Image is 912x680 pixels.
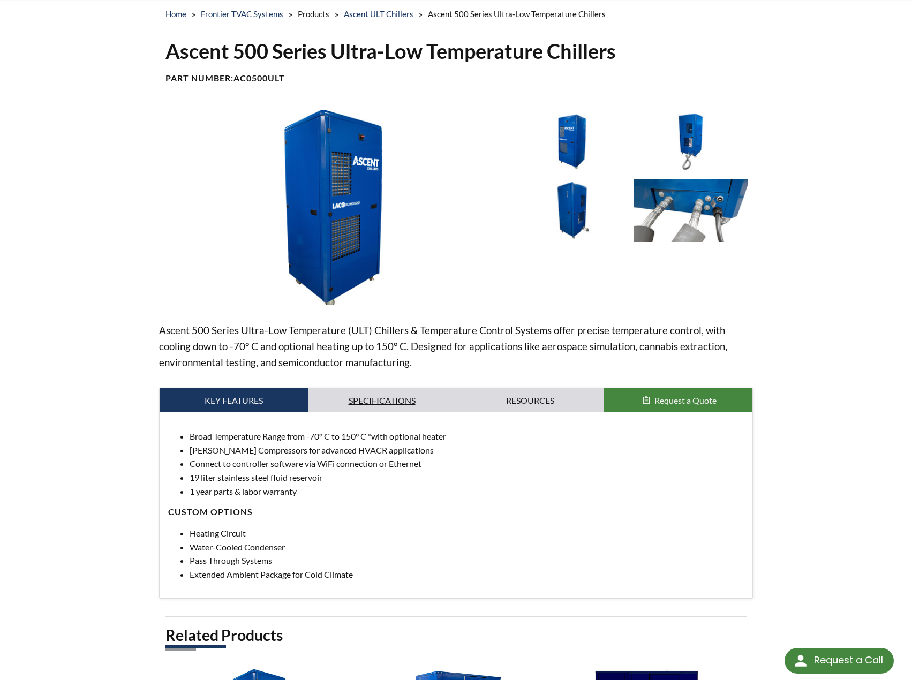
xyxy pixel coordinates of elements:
li: [PERSON_NAME] Compressors for advanced HVACR applications [190,443,744,457]
a: home [165,9,186,19]
h1: Ascent 500 Series Ultra-Low Temperature Chillers [165,38,747,64]
p: Ascent 500 Series Ultra-Low Temperature (ULT) Chillers & Temperature Control Systems offer precis... [159,322,753,371]
li: Heating Circuit [190,526,744,540]
div: Request a Call [814,648,883,673]
span: Ascent 500 Series Ultra-Low Temperature Chillers [428,9,606,19]
li: 19 liter stainless steel fluid reservoir [190,471,744,485]
span: Products [298,9,329,19]
h4: Custom Options [168,507,744,518]
li: Connect to controller software via WiFi connection or Ethernet [190,457,744,471]
img: Ascent Chiller 500 Series Image 3 [634,110,748,173]
img: Ascent Chiller 500 Series Image 1 [159,110,507,305]
a: Specifications [308,388,456,413]
a: Ascent ULT Chillers [344,9,413,19]
h4: Part Number: [165,73,747,84]
h2: Related Products [165,625,747,645]
li: Broad Temperature Range from -70° C to 150° C *with optional heater [190,429,744,443]
img: Ascent Chiller 500 Series Image 4 [515,179,629,243]
b: AC0500ULT [233,73,285,83]
span: Request a Quote [654,395,717,405]
img: Ascent Chiller 500 Series Image 2 [515,110,629,173]
li: Extended Ambient Package for Cold Climate [190,568,744,581]
li: 1 year parts & labor warranty [190,485,744,498]
button: Request a Quote [604,388,752,413]
li: Water-Cooled Condenser [190,540,744,554]
a: Key Features [160,388,308,413]
img: Ascent Chiller 500 Series Image 5 [634,179,748,243]
div: Request a Call [785,648,894,674]
a: Frontier TVAC Systems [201,9,283,19]
li: Pass Through Systems [190,554,744,568]
a: Resources [456,388,605,413]
img: round button [792,652,809,669]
